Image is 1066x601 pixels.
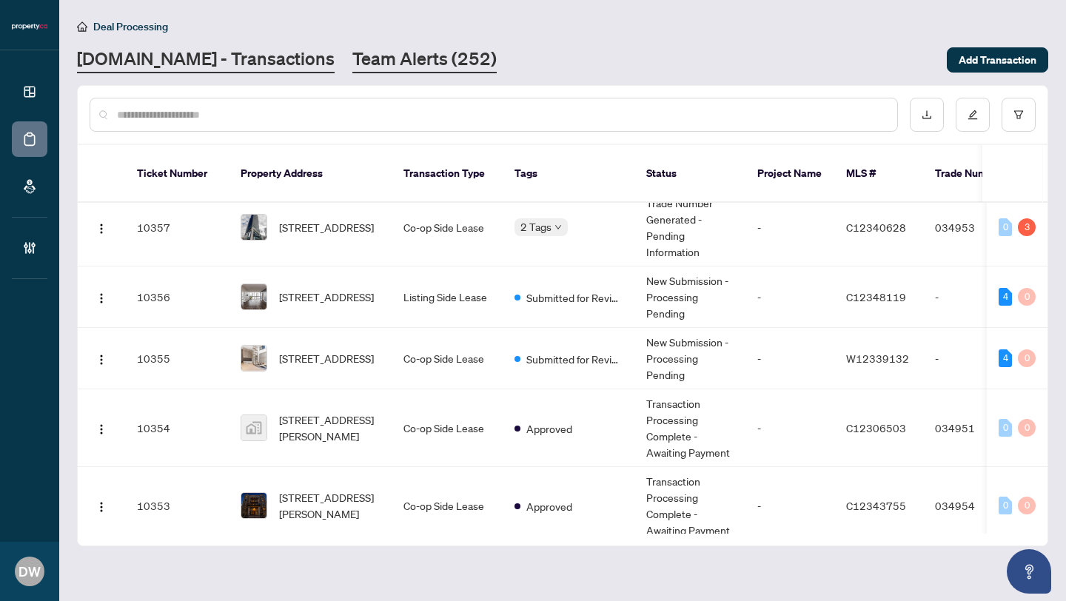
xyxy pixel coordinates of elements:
[12,22,47,31] img: logo
[1013,110,1024,120] span: filter
[1018,497,1036,514] div: 0
[634,389,745,467] td: Transaction Processing Complete - Awaiting Payment
[125,266,229,328] td: 10356
[922,110,932,120] span: download
[634,467,745,545] td: Transaction Processing Complete - Awaiting Payment
[279,412,380,444] span: [STREET_ADDRESS][PERSON_NAME]
[392,328,503,389] td: Co-op Side Lease
[241,215,266,240] img: thumbnail-img
[999,218,1012,236] div: 0
[1018,288,1036,306] div: 0
[392,389,503,467] td: Co-op Side Lease
[999,349,1012,367] div: 4
[90,215,113,239] button: Logo
[745,266,834,328] td: -
[634,328,745,389] td: New Submission - Processing Pending
[77,47,335,73] a: [DOMAIN_NAME] - Transactions
[910,98,944,132] button: download
[554,224,562,231] span: down
[90,494,113,517] button: Logo
[392,145,503,203] th: Transaction Type
[90,285,113,309] button: Logo
[923,389,1027,467] td: 034951
[846,499,906,512] span: C12343755
[526,289,623,306] span: Submitted for Review
[1007,549,1051,594] button: Open asap
[77,21,87,32] span: home
[352,47,497,73] a: Team Alerts (252)
[956,98,990,132] button: edit
[125,328,229,389] td: 10355
[241,346,266,371] img: thumbnail-img
[959,48,1036,72] span: Add Transaction
[1018,218,1036,236] div: 3
[279,219,374,235] span: [STREET_ADDRESS]
[923,328,1027,389] td: -
[19,561,41,582] span: DW
[1002,98,1036,132] button: filter
[1018,419,1036,437] div: 0
[745,189,834,266] td: -
[241,284,266,309] img: thumbnail-img
[846,290,906,303] span: C12348119
[923,145,1027,203] th: Trade Number
[526,351,623,367] span: Submitted for Review
[520,218,552,235] span: 2 Tags
[999,497,1012,514] div: 0
[279,489,380,522] span: [STREET_ADDRESS][PERSON_NAME]
[834,145,923,203] th: MLS #
[90,346,113,370] button: Logo
[279,350,374,366] span: [STREET_ADDRESS]
[634,189,745,266] td: Trade Number Generated - Pending Information
[846,421,906,434] span: C12306503
[745,389,834,467] td: -
[392,189,503,266] td: Co-op Side Lease
[93,20,168,33] span: Deal Processing
[229,145,392,203] th: Property Address
[999,419,1012,437] div: 0
[95,423,107,435] img: Logo
[95,223,107,235] img: Logo
[125,145,229,203] th: Ticket Number
[95,354,107,366] img: Logo
[241,415,266,440] img: thumbnail-img
[923,266,1027,328] td: -
[846,352,909,365] span: W12339132
[923,189,1027,266] td: 034953
[947,47,1048,73] button: Add Transaction
[392,266,503,328] td: Listing Side Lease
[392,467,503,545] td: Co-op Side Lease
[526,498,572,514] span: Approved
[90,416,113,440] button: Logo
[241,493,266,518] img: thumbnail-img
[125,189,229,266] td: 10357
[745,328,834,389] td: -
[999,288,1012,306] div: 4
[634,145,745,203] th: Status
[745,467,834,545] td: -
[279,289,374,305] span: [STREET_ADDRESS]
[634,266,745,328] td: New Submission - Processing Pending
[95,292,107,304] img: Logo
[968,110,978,120] span: edit
[923,467,1027,545] td: 034954
[526,420,572,437] span: Approved
[745,145,834,203] th: Project Name
[503,145,634,203] th: Tags
[1018,349,1036,367] div: 0
[95,501,107,513] img: Logo
[125,389,229,467] td: 10354
[125,467,229,545] td: 10353
[846,221,906,234] span: C12340628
